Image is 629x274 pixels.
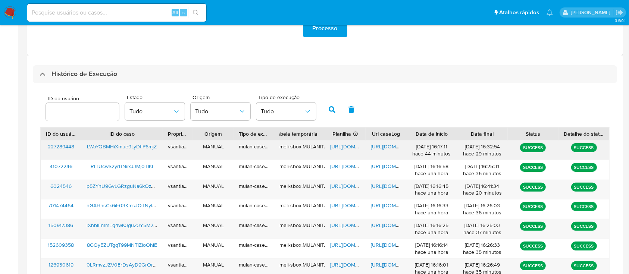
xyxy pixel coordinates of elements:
a: Notificações [547,9,553,16]
span: Alt [172,9,178,16]
span: 3.160.1 [615,18,625,23]
button: search-icon [188,7,203,18]
span: s [182,9,185,16]
span: Atalhos rápidos [499,9,539,16]
a: Sair [616,9,623,16]
input: Pesquise usuários ou casos... [27,8,206,18]
p: vinicius.santiago@mercadolivre.com [571,9,613,16]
